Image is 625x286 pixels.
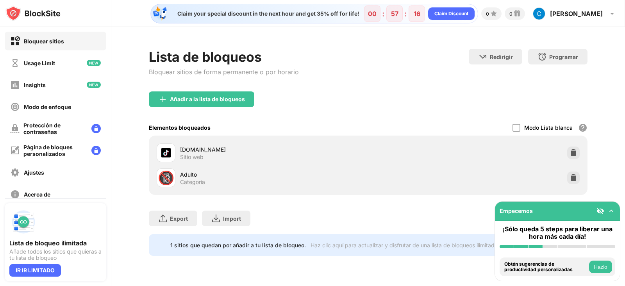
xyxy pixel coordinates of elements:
img: customize-block-page-off.svg [10,146,20,155]
div: [DOMAIN_NAME] [180,145,368,154]
div: Elementos bloqueados [149,124,211,131]
div: Acerca de [24,191,50,198]
div: Categoría [180,179,205,186]
div: Modo de enfoque [24,104,71,110]
img: ACg8ocJAPMwuODWKBp8cKVruByVLm8XJVrstQUHZ4YbnRuIJjz8xMA=s96-c [533,7,545,20]
img: favicons [161,148,171,157]
img: settings-off.svg [10,168,20,177]
img: push-block-list.svg [9,208,37,236]
div: Redirigir [490,54,513,60]
img: new-icon.svg [87,82,101,88]
div: Export [170,215,188,222]
div: Empecemos [500,207,533,214]
div: Protección de contraseñas [23,122,85,135]
div: IR IR LIMITADO [9,264,61,277]
div: Lista de bloqueos [149,49,299,65]
div: Claim your special discount in the next hour and get 35% off for life! [173,10,359,17]
img: specialOfferDiscount.svg [152,6,168,21]
div: Insights [24,82,46,88]
img: focus-off.svg [10,102,20,112]
img: logo-blocksite.svg [5,5,61,21]
div: 00 [368,10,377,18]
div: 🔞 [158,170,174,186]
img: lock-menu.svg [91,146,101,155]
img: reward-small.svg [512,9,522,18]
div: : [403,7,409,20]
div: Import [223,215,241,222]
img: new-icon.svg [87,60,101,66]
div: : [380,7,386,20]
div: Haz clic aquí para actualizar y disfrutar de una lista de bloqueos ilimitada. [311,242,499,248]
div: Obtén sugerencias de productividad personalizadas [504,261,587,273]
img: omni-setup-toggle.svg [607,207,615,215]
div: Añadir a la lista de bloqueos [170,96,245,102]
img: password-protection-off.svg [10,124,20,133]
div: Sitio web [180,154,204,161]
div: Claim Discount [434,10,468,18]
div: 16 [414,10,420,18]
div: Modo Lista blanca [524,124,573,131]
div: 0 [486,11,489,17]
img: insights-off.svg [10,80,20,90]
img: eye-not-visible.svg [596,207,604,215]
div: Adulto [180,170,368,179]
div: 1 sitios que quedan por añadir a tu lista de bloqueo. [170,242,306,248]
div: Página de bloques personalizados [23,144,85,157]
div: Lista de bloqueo ilimitada [9,239,102,247]
img: lock-menu.svg [91,124,101,133]
img: time-usage-off.svg [10,58,20,68]
img: block-on.svg [10,36,20,46]
img: about-off.svg [10,189,20,199]
div: 0 [509,11,512,17]
div: 57 [391,10,398,18]
div: ¡Sólo queda 5 steps para liberar una hora más cada día! [500,225,615,240]
div: Bloquear sitios [24,38,64,45]
div: Bloquear sitios de forma permanente o por horario [149,68,299,76]
button: Hazlo [589,261,612,273]
div: Programar [549,54,578,60]
img: points-small.svg [489,9,498,18]
div: Añade todos los sitios que quieras a tu lista de bloqueo [9,248,102,261]
div: [PERSON_NAME] [550,10,603,18]
div: Ajustes [24,169,44,176]
div: Usage Limit [24,60,55,66]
